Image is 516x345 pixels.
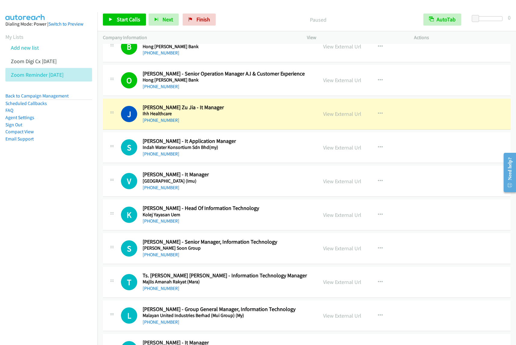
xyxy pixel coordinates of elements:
[117,16,140,23] span: Start Calls
[103,34,296,41] p: Company Information
[143,245,310,251] h5: [PERSON_NAME] Soon Group
[121,307,137,324] div: The call is yet to be attempted
[323,43,361,50] a: View External Url
[323,144,361,151] a: View External Url
[143,50,179,56] a: [PHONE_NUMBER]
[5,107,13,113] a: FAQ
[508,14,511,22] div: 0
[143,279,310,285] h5: Majlis Amanah Rakyat (Mara)
[143,117,179,123] a: [PHONE_NUMBER]
[121,207,137,223] div: The call is yet to be attempted
[121,240,137,257] h1: S
[121,39,137,55] h1: B
[121,240,137,257] div: The call is yet to be attempted
[323,211,361,218] a: View External Url
[143,218,179,224] a: [PHONE_NUMBER]
[143,77,310,83] h5: Hong [PERSON_NAME] Bank
[143,171,310,178] h2: [PERSON_NAME] - It Manager
[143,285,179,291] a: [PHONE_NUMBER]
[323,279,361,285] a: View External Url
[143,313,310,319] h5: Malayan United Industries Berhad (Mui Group) (My)
[143,138,310,145] h2: [PERSON_NAME] - It Application Manager
[143,212,310,218] h5: Kolej Yayasan Uem
[414,34,511,41] p: Actions
[149,14,179,26] button: Next
[121,106,137,122] h1: J
[143,205,310,212] h2: [PERSON_NAME] - Head Of Information Technology
[103,14,146,26] a: Start Calls
[121,139,137,156] div: The call is yet to be attempted
[5,115,34,120] a: Agent Settings
[5,33,23,40] a: My Lists
[183,14,216,26] a: Finish
[143,306,310,313] h2: [PERSON_NAME] - Group General Manager, Information Technology
[499,149,516,196] iframe: Resource Center
[323,77,361,84] a: View External Url
[143,111,310,117] h5: Ihh Healthcare
[323,178,361,185] a: View External Url
[143,178,310,184] h5: [GEOGRAPHIC_DATA] (Imu)
[48,21,83,27] a: Switch to Preview
[5,136,34,142] a: Email Support
[121,274,137,290] div: The call is yet to be attempted
[307,34,403,41] p: View
[423,14,461,26] button: AutoTab
[143,252,179,257] a: [PHONE_NUMBER]
[11,44,39,51] a: Add new list
[121,173,137,189] h1: V
[143,185,179,190] a: [PHONE_NUMBER]
[323,245,361,252] a: View External Url
[143,319,179,325] a: [PHONE_NUMBER]
[121,173,137,189] div: The call is yet to be attempted
[143,70,310,77] h2: [PERSON_NAME] - Senior Operation Manager A.I & Customer Experience
[121,274,137,290] h1: T
[143,151,179,157] a: [PHONE_NUMBER]
[5,93,69,99] a: Back to Campaign Management
[5,20,92,28] div: Dialing Mode: Power |
[5,100,47,106] a: Scheduled Callbacks
[224,16,412,24] p: Paused
[5,122,22,128] a: Sign Out
[162,16,173,23] span: Next
[121,307,137,324] h1: L
[143,144,310,150] h5: Indah Water Konsortium Sdn Bhd(my)
[323,110,361,117] a: View External Url
[121,207,137,223] h1: K
[323,312,361,319] a: View External Url
[143,44,310,50] h5: Hong [PERSON_NAME] Bank
[143,84,179,89] a: [PHONE_NUMBER]
[143,239,310,245] h2: [PERSON_NAME] - Senior Manager, Information Technology
[11,58,57,65] a: Zoom Digi Cx [DATE]
[121,72,137,88] h1: O
[11,71,63,78] a: Zoom Reminder [DATE]
[121,139,137,156] h1: S
[5,129,34,134] a: Compact View
[143,272,310,279] h2: Ts. [PERSON_NAME] [PERSON_NAME] - Information Technology Manager
[196,16,210,23] span: Finish
[143,104,310,111] h2: [PERSON_NAME] Zu Jia - It Manager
